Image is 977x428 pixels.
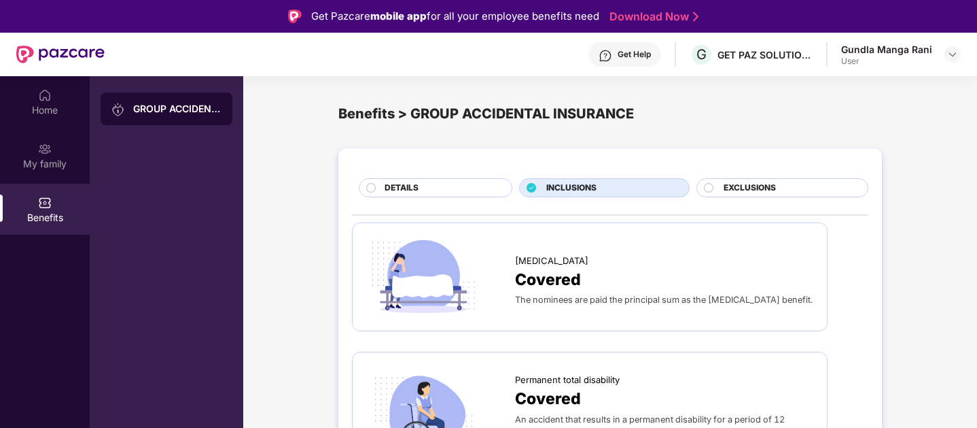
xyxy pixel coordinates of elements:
[370,10,427,22] strong: mobile app
[311,8,599,24] div: Get Pazcare for all your employee benefits need
[515,295,813,305] span: The nominees are paid the principal sum as the [MEDICAL_DATA] benefit.
[841,56,932,67] div: User
[724,182,776,195] span: EXCLUSIONS
[546,182,597,195] span: INCLUSIONS
[133,102,221,116] div: GROUP ACCIDENTAL INSURANCE
[599,49,612,63] img: svg+xml;base64,PHN2ZyBpZD0iSGVscC0zMngzMiIgeG1sbnM9Imh0dHA6Ly93d3cudzMub3JnLzIwMDAvc3ZnIiB3aWR0aD...
[38,88,52,102] img: svg+xml;base64,PHN2ZyBpZD0iSG9tZSIgeG1sbnM9Imh0dHA6Ly93d3cudzMub3JnLzIwMDAvc3ZnIiB3aWR0aD0iMjAiIG...
[693,10,698,24] img: Stroke
[609,10,694,24] a: Download Now
[38,196,52,210] img: svg+xml;base64,PHN2ZyBpZD0iQmVuZWZpdHMiIHhtbG5zPSJodHRwOi8vd3d3LnczLm9yZy8yMDAwL3N2ZyIgd2lkdGg9Ij...
[618,49,651,60] div: Get Help
[515,373,620,386] span: Permanent total disability
[338,103,882,125] div: Benefits > GROUP ACCIDENTAL INSURANCE
[16,46,105,63] img: New Pazcare Logo
[515,254,588,267] span: [MEDICAL_DATA]
[515,267,581,292] span: Covered
[515,386,581,411] span: Covered
[947,49,958,60] img: svg+xml;base64,PHN2ZyBpZD0iRHJvcGRvd24tMzJ4MzIiIHhtbG5zPSJodHRwOi8vd3d3LnczLm9yZy8yMDAwL3N2ZyIgd2...
[288,10,302,23] img: Logo
[385,182,419,195] span: DETAILS
[841,43,932,56] div: Gundla Manga Rani
[366,237,481,317] img: icon
[717,48,813,61] div: GET PAZ SOLUTIONS PRIVATE LIMTED
[111,103,125,116] img: svg+xml;base64,PHN2ZyB3aWR0aD0iMjAiIGhlaWdodD0iMjAiIHZpZXdCb3g9IjAgMCAyMCAyMCIgZmlsbD0ibm9uZSIgeG...
[696,46,707,63] span: G
[38,142,52,156] img: svg+xml;base64,PHN2ZyB3aWR0aD0iMjAiIGhlaWdodD0iMjAiIHZpZXdCb3g9IjAgMCAyMCAyMCIgZmlsbD0ibm9uZSIgeG...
